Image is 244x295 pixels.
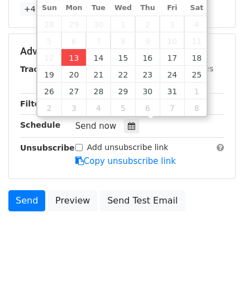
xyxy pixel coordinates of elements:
[111,16,135,32] span: October 1, 2025
[87,142,169,153] label: Add unsubscribe link
[20,99,49,108] strong: Filters
[20,143,75,152] strong: Unsubscribe
[61,49,86,66] span: October 13, 2025
[61,4,86,12] span: Mon
[37,4,62,12] span: Sun
[86,99,111,116] span: November 4, 2025
[160,32,184,49] span: October 10, 2025
[184,49,209,66] span: October 18, 2025
[37,32,62,49] span: October 5, 2025
[135,66,160,83] span: October 23, 2025
[111,4,135,12] span: Wed
[135,49,160,66] span: October 16, 2025
[86,66,111,83] span: October 21, 2025
[75,156,176,166] a: Copy unsubscribe link
[184,4,209,12] span: Sat
[37,83,62,99] span: October 26, 2025
[135,4,160,12] span: Thu
[184,16,209,32] span: October 4, 2025
[8,190,45,211] a: Send
[160,83,184,99] span: October 31, 2025
[20,65,58,74] strong: Tracking
[135,16,160,32] span: October 2, 2025
[61,83,86,99] span: October 27, 2025
[135,32,160,49] span: October 9, 2025
[160,16,184,32] span: October 3, 2025
[111,83,135,99] span: October 29, 2025
[37,99,62,116] span: November 2, 2025
[37,16,62,32] span: September 28, 2025
[86,4,111,12] span: Tue
[135,83,160,99] span: October 30, 2025
[61,16,86,32] span: September 29, 2025
[61,66,86,83] span: October 20, 2025
[75,121,117,131] span: Send now
[184,99,209,116] span: November 8, 2025
[111,66,135,83] span: October 22, 2025
[48,190,97,211] a: Preview
[61,32,86,49] span: October 6, 2025
[184,83,209,99] span: November 1, 2025
[20,120,60,129] strong: Schedule
[160,49,184,66] span: October 17, 2025
[37,49,62,66] span: October 12, 2025
[86,32,111,49] span: October 7, 2025
[184,66,209,83] span: October 25, 2025
[184,32,209,49] span: October 11, 2025
[20,2,67,16] a: +47 more
[160,4,184,12] span: Fri
[111,99,135,116] span: November 5, 2025
[86,16,111,32] span: September 30, 2025
[20,45,224,57] h5: Advanced
[37,66,62,83] span: October 19, 2025
[100,190,185,211] a: Send Test Email
[61,99,86,116] span: November 3, 2025
[111,49,135,66] span: October 15, 2025
[86,49,111,66] span: October 14, 2025
[135,99,160,116] span: November 6, 2025
[111,32,135,49] span: October 8, 2025
[86,83,111,99] span: October 28, 2025
[160,66,184,83] span: October 24, 2025
[160,99,184,116] span: November 7, 2025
